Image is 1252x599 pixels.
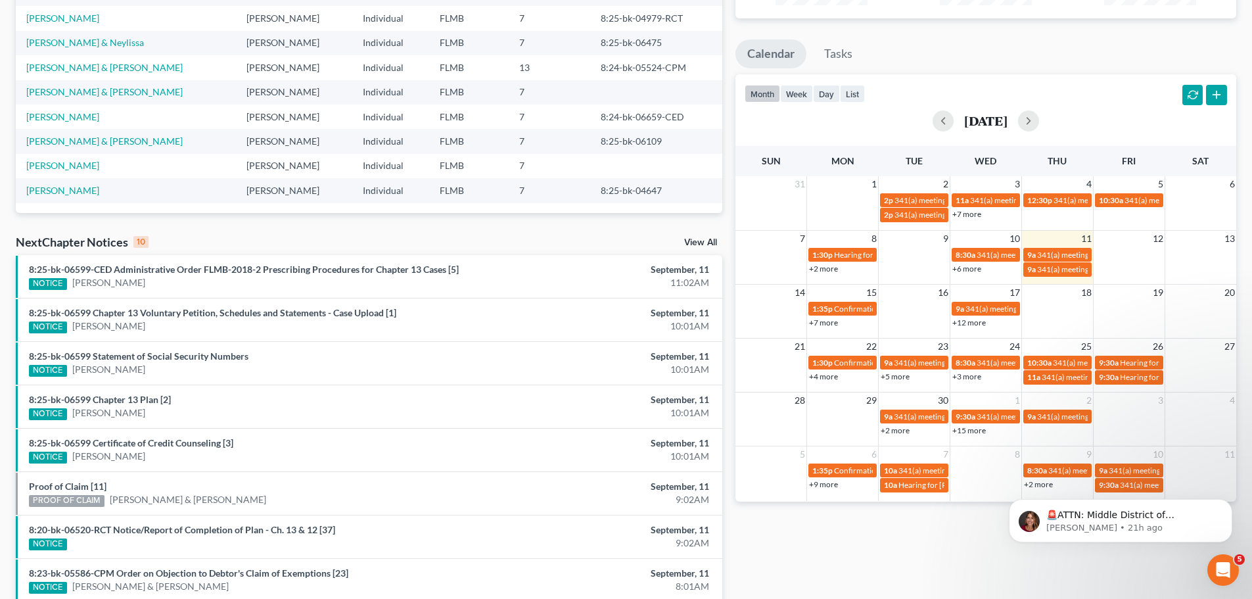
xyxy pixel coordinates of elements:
[840,85,865,103] button: list
[989,471,1252,563] iframe: Intercom notifications message
[352,6,429,30] td: Individual
[236,31,352,55] td: [PERSON_NAME]
[952,371,981,381] a: +3 more
[429,129,509,153] td: FLMB
[1223,446,1236,462] span: 11
[1099,358,1119,368] span: 9:30a
[26,86,183,97] a: [PERSON_NAME] & [PERSON_NAME]
[491,276,709,289] div: 11:02AM
[491,437,709,450] div: September, 11
[1223,231,1236,247] span: 13
[1013,446,1021,462] span: 8
[29,437,233,448] a: 8:25-bk-06599 Certificate of Credit Counseling [3]
[509,55,590,80] td: 13
[429,55,509,80] td: FLMB
[352,31,429,55] td: Individual
[1080,231,1093,247] span: 11
[881,371,910,381] a: +5 more
[813,85,840,103] button: day
[29,452,67,464] div: NOTICE
[1207,554,1239,586] iframe: Intercom live chat
[762,155,781,166] span: Sun
[809,264,838,274] a: +2 more
[1037,264,1164,274] span: 341(a) meeting for [PERSON_NAME]
[1048,466,1245,475] span: 341(a) meeting for [PERSON_NAME] & [PERSON_NAME]
[29,307,396,318] a: 8:25-bk-06599 Chapter 13 Voluntary Petition, Schedules and Statements - Case Upload [1]
[590,31,722,55] td: 8:25-bk-06475
[29,322,67,333] div: NOTICE
[29,539,67,550] div: NOTICE
[429,80,509,105] td: FLMB
[1223,285,1236,300] span: 20
[1228,393,1236,408] span: 4
[1080,339,1093,354] span: 25
[509,80,590,105] td: 7
[236,80,352,105] td: [PERSON_NAME]
[16,234,149,250] div: NextChapter Notices
[793,176,806,192] span: 31
[812,358,833,368] span: 1:30p
[1234,554,1245,565] span: 5
[870,231,878,247] span: 8
[491,406,709,419] div: 10:01AM
[590,178,722,203] td: 8:25-bk-04647
[812,466,833,475] span: 1:35p
[870,446,878,462] span: 6
[1027,372,1040,382] span: 11a
[834,250,937,260] span: Hearing for [PERSON_NAME]
[870,176,878,192] span: 1
[1151,285,1165,300] span: 19
[793,393,806,408] span: 28
[831,155,854,166] span: Mon
[956,250,975,260] span: 8:30a
[29,264,459,275] a: 8:25-bk-06599-CED Administrative Order FLMB-2018-2 Prescribing Procedures for Chapter 13 Cases [5]
[812,250,833,260] span: 1:30p
[29,394,171,405] a: 8:25-bk-06599 Chapter 13 Plan [2]
[834,358,1053,368] span: Confirmation hearing for [PERSON_NAME] & [PERSON_NAME]
[491,523,709,537] div: September, 11
[352,55,429,80] td: Individual
[1037,250,1164,260] span: 341(a) meeting for [PERSON_NAME]
[799,446,806,462] span: 5
[26,160,99,171] a: [PERSON_NAME]
[1008,285,1021,300] span: 17
[809,318,838,327] a: +7 more
[735,39,806,68] a: Calendar
[1099,466,1107,475] span: 9a
[429,31,509,55] td: FLMB
[894,358,1021,368] span: 341(a) meeting for [PERSON_NAME]
[29,408,67,420] div: NOTICE
[1008,231,1021,247] span: 10
[1027,412,1036,421] span: 9a
[29,495,104,507] div: PROOF OF CLAIM
[1042,372,1169,382] span: 341(a) meeting for [PERSON_NAME]
[865,393,878,408] span: 29
[1085,393,1093,408] span: 2
[26,185,99,196] a: [PERSON_NAME]
[884,210,893,220] span: 2p
[72,276,145,289] a: [PERSON_NAME]
[1109,466,1236,475] span: 341(a) meeting for [PERSON_NAME]
[491,363,709,376] div: 10:01AM
[590,129,722,153] td: 8:25-bk-06109
[780,85,813,103] button: week
[745,85,780,103] button: month
[1008,339,1021,354] span: 24
[894,210,1091,220] span: 341(a) meeting for [PERSON_NAME] & [PERSON_NAME]
[26,135,183,147] a: [PERSON_NAME] & [PERSON_NAME]
[590,105,722,129] td: 8:24-bk-06659-CED
[429,178,509,203] td: FLMB
[491,493,709,506] div: 9:02AM
[491,567,709,580] div: September, 11
[72,580,229,593] a: [PERSON_NAME] & [PERSON_NAME]
[881,425,910,435] a: +2 more
[352,80,429,105] td: Individual
[491,306,709,320] div: September, 11
[509,31,590,55] td: 7
[1013,393,1021,408] span: 1
[809,479,838,489] a: +9 more
[491,393,709,406] div: September, 11
[133,236,149,248] div: 10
